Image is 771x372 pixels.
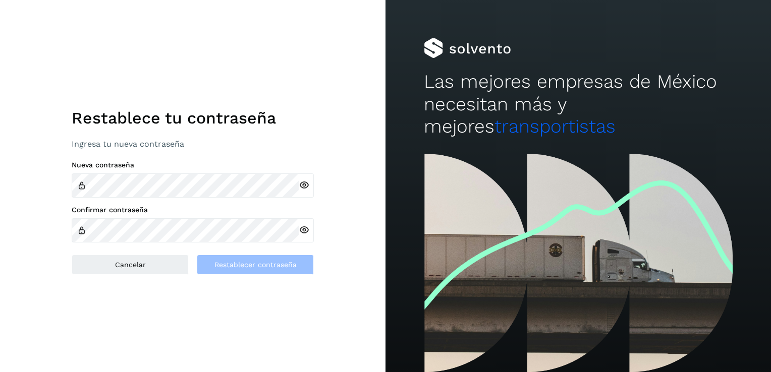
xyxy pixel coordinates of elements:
label: Confirmar contraseña [72,206,314,214]
span: transportistas [494,115,616,137]
span: Restablecer contraseña [214,261,297,268]
h1: Restablece tu contraseña [72,108,314,128]
p: Ingresa tu nueva contraseña [72,139,314,149]
h2: Las mejores empresas de México necesitan más y mejores [424,71,732,138]
span: Cancelar [115,261,146,268]
label: Nueva contraseña [72,161,314,169]
button: Restablecer contraseña [197,255,314,275]
button: Cancelar [72,255,189,275]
